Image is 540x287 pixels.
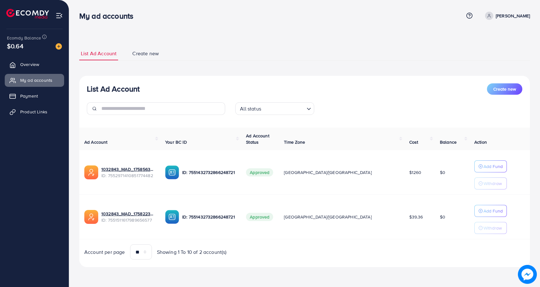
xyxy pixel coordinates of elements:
input: Search for option [263,103,304,113]
span: Create new [493,86,516,92]
button: Withdraw [474,177,507,189]
img: ic-ba-acc.ded83a64.svg [165,165,179,179]
a: [PERSON_NAME] [483,12,530,20]
img: image [518,265,537,284]
span: Approved [246,213,273,221]
a: Payment [5,90,64,102]
img: image [56,43,62,50]
img: ic-ads-acc.e4c84228.svg [84,210,98,224]
span: All status [239,104,262,113]
span: Payment [20,93,38,99]
span: ID: 7551511617989656577 [101,217,155,223]
span: List Ad Account [81,50,117,57]
p: Add Fund [483,163,503,170]
span: $0 [440,169,445,176]
span: $1260 [409,169,422,176]
img: ic-ads-acc.e4c84228.svg [84,165,98,179]
span: Action [474,139,487,145]
div: <span class='underline'>1032843_MAD_1758563689031</span></br>7552971410851774482 [101,166,155,179]
div: <span class='underline'>1032843_MAD_1758223333626</span></br>7551511617989656577 [101,211,155,224]
a: My ad accounts [5,74,64,87]
span: Create new [132,50,159,57]
p: ID: 7551432732866248721 [182,213,236,221]
span: [GEOGRAPHIC_DATA]/[GEOGRAPHIC_DATA] [284,169,372,176]
span: Account per page [84,248,125,256]
button: Add Fund [474,205,507,217]
img: ic-ba-acc.ded83a64.svg [165,210,179,224]
span: Balance [440,139,457,145]
button: Add Fund [474,160,507,172]
a: 1032843_MAD_1758563689031 [101,166,155,172]
span: $0.64 [7,41,23,51]
button: Create new [487,83,522,95]
span: Showing 1 To 10 of 2 account(s) [157,248,227,256]
span: Product Links [20,109,47,115]
a: Product Links [5,105,64,118]
span: Cost [409,139,418,145]
p: [PERSON_NAME] [496,12,530,20]
h3: List Ad Account [87,84,140,93]
span: Approved [246,168,273,176]
span: My ad accounts [20,77,52,83]
span: Time Zone [284,139,305,145]
img: menu [56,12,63,19]
p: ID: 7551432732866248721 [182,169,236,176]
p: Add Fund [483,207,503,215]
span: Ad Account Status [246,133,269,145]
span: $0 [440,214,445,220]
span: Overview [20,61,39,68]
img: logo [6,9,49,19]
span: $39.36 [409,214,423,220]
span: Ad Account [84,139,108,145]
span: ID: 7552971410851774482 [101,172,155,179]
p: Withdraw [483,180,502,187]
p: Withdraw [483,224,502,232]
a: Overview [5,58,64,71]
a: 1032843_MAD_1758223333626 [101,211,155,217]
button: Withdraw [474,222,507,234]
span: Your BC ID [165,139,187,145]
span: [GEOGRAPHIC_DATA]/[GEOGRAPHIC_DATA] [284,214,372,220]
div: Search for option [235,102,314,115]
span: Ecomdy Balance [7,35,41,41]
h3: My ad accounts [79,11,138,21]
